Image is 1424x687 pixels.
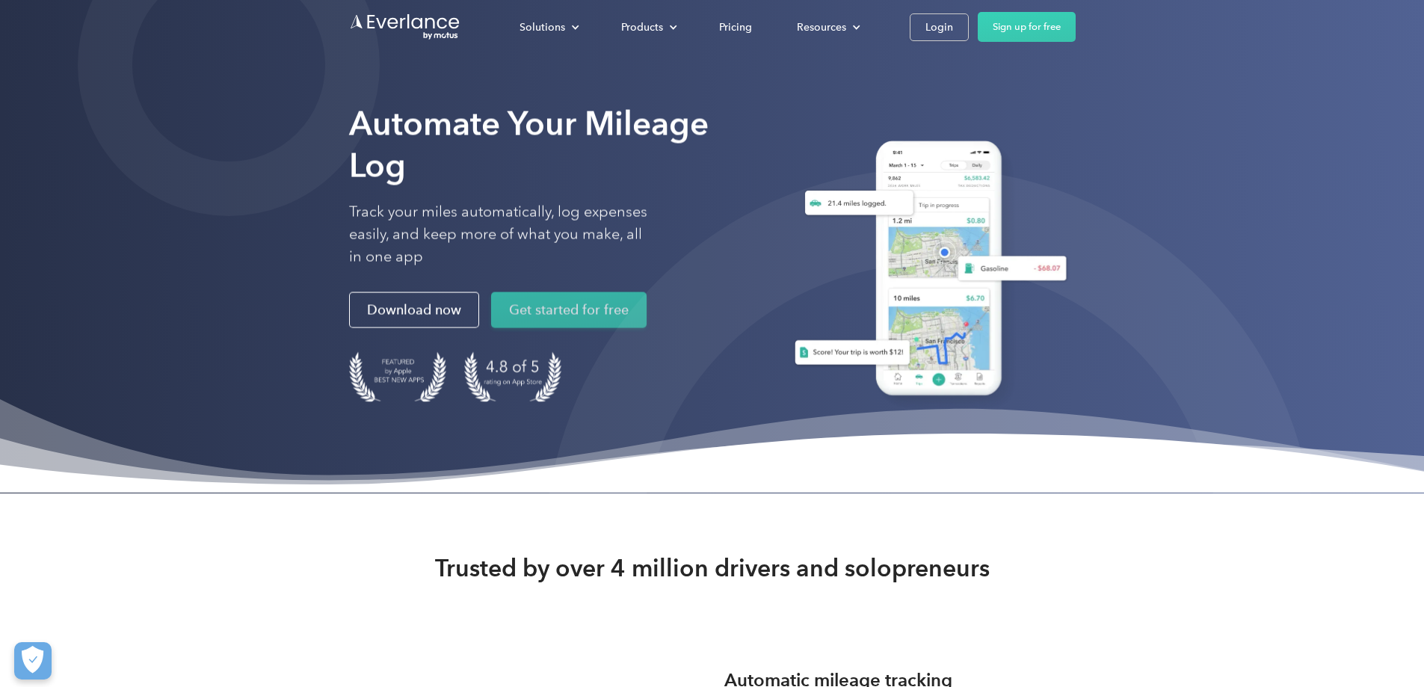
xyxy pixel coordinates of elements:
[606,14,689,40] div: Products
[349,292,479,328] a: Download now
[349,352,446,402] img: Badge for Featured by Apple Best New Apps
[704,14,767,40] a: Pricing
[797,18,846,37] div: Resources
[349,201,648,268] p: Track your miles automatically, log expenses easily, and keep more of what you make, all in one app
[621,18,663,37] div: Products
[782,14,872,40] div: Resources
[777,129,1076,413] img: Everlance, mileage tracker app, expense tracking app
[978,12,1076,42] a: Sign up for free
[464,352,561,402] img: 4.9 out of 5 stars on the app store
[910,13,969,41] a: Login
[491,292,647,328] a: Get started for free
[925,18,953,37] div: Login
[14,642,52,680] button: Cookies Settings
[349,13,461,41] a: Go to homepage
[719,18,752,37] div: Pricing
[520,18,565,37] div: Solutions
[505,14,591,40] div: Solutions
[435,553,990,583] strong: Trusted by over 4 million drivers and solopreneurs
[349,104,709,185] strong: Automate Your Mileage Log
